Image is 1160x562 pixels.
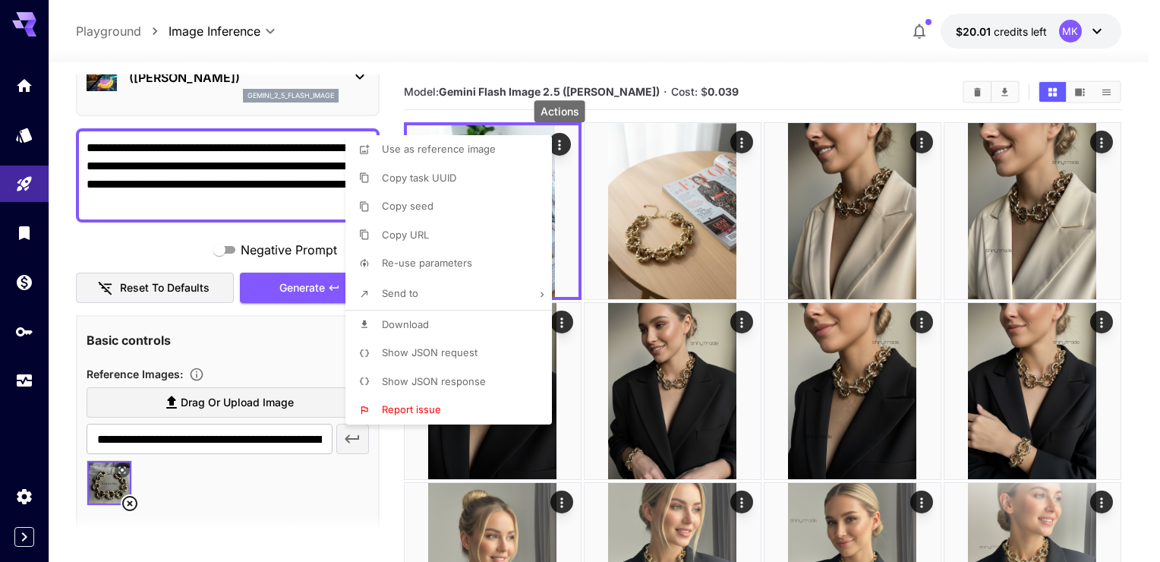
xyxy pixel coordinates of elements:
span: Copy seed [382,200,433,212]
span: Report issue [382,403,441,415]
span: Show JSON response [382,375,486,387]
span: Re-use parameters [382,257,472,269]
div: Actions [534,100,585,122]
span: Show JSON request [382,346,478,358]
span: Copy task UUID [382,172,456,184]
span: Send to [382,287,418,299]
span: Copy URL [382,229,429,241]
span: Use as reference image [382,143,496,155]
span: Download [382,318,429,330]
